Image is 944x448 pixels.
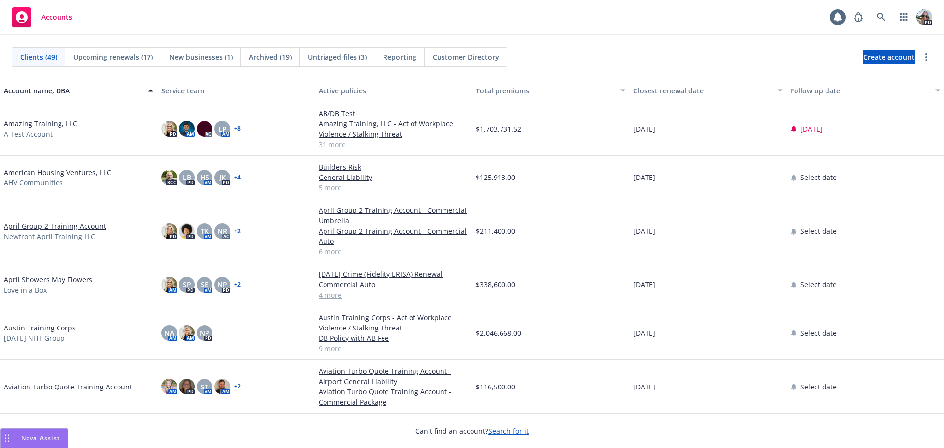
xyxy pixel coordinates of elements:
a: + 2 [234,228,241,234]
span: Reporting [383,52,416,62]
a: Builders Risk [319,162,468,172]
a: + 4 [234,175,241,180]
span: [DATE] [633,382,655,392]
a: + 8 [234,126,241,132]
span: Customer Directory [433,52,499,62]
span: [DATE] [633,172,655,182]
img: photo [179,121,195,137]
a: Austin Training Corps [4,323,76,333]
span: HS [200,172,209,182]
span: [DATE] [633,226,655,236]
span: NP [217,279,227,290]
span: LP [218,124,227,134]
a: Austin Training Corps - Act of Workplace Violence / Stalking Threat [319,312,468,333]
a: 4 more [319,290,468,300]
a: Aviation Turbo Quote Training Account - Airport General Liability [319,366,468,387]
span: AHV Communities [4,178,63,188]
a: + 2 [234,384,241,389]
img: photo [161,277,177,293]
a: Amazing Training, LLC [4,119,77,129]
button: Closest renewal date [629,79,787,102]
div: Account name, DBA [4,86,143,96]
span: Select date [800,328,837,338]
a: General Liability [319,172,468,182]
span: Can't find an account? [415,426,529,436]
span: [DATE] [633,279,655,290]
button: Active policies [315,79,472,102]
span: $338,600.00 [476,279,515,290]
a: DB Policy with AB Fee [319,333,468,343]
a: Commercial Auto [319,279,468,290]
a: Switch app [894,7,914,27]
span: $1,703,731.52 [476,124,521,134]
button: Total premiums [472,79,629,102]
button: Service team [157,79,315,102]
img: photo [161,121,177,137]
span: NP [200,328,209,338]
span: [DATE] [633,124,655,134]
span: JK [219,172,226,182]
div: Total premiums [476,86,615,96]
span: $2,046,668.00 [476,328,521,338]
span: NA [164,328,174,338]
span: A Test Account [4,129,53,139]
a: Aviation Turbo Quote Training Account - Commercial Package [319,387,468,407]
a: April Group 2 Training Account - Commercial Auto [319,226,468,246]
button: Nova Assist [0,428,68,448]
span: ST [201,382,208,392]
a: more [920,51,932,63]
span: NR [217,226,227,236]
a: Create account [863,50,914,64]
span: Select date [800,226,837,236]
span: Clients (49) [20,52,57,62]
img: photo [214,379,230,394]
span: Nova Assist [21,434,60,442]
span: $125,913.00 [476,172,515,182]
a: Search for it [488,426,529,436]
img: photo [179,223,195,239]
span: [DATE] [633,328,655,338]
img: photo [179,325,195,341]
a: April Group 2 Training Account [4,221,106,231]
span: Love in a Box [4,285,47,295]
img: photo [179,379,195,394]
span: $116,500.00 [476,382,515,392]
span: SE [201,279,208,290]
a: 6 more [319,246,468,257]
span: Archived (19) [249,52,292,62]
span: TK [201,226,209,236]
img: photo [916,9,932,25]
div: Active policies [319,86,468,96]
div: Service team [161,86,311,96]
a: American Housing Ventures, LLC [4,167,111,178]
span: Untriaged files (3) [308,52,367,62]
button: Follow up date [787,79,944,102]
a: + 2 [234,282,241,288]
a: April Group 2 Training Account - Commercial Umbrella [319,205,468,226]
a: AB/DB Test [319,108,468,119]
span: [DATE] [800,124,823,134]
a: 9 more [319,343,468,354]
span: New businesses (1) [169,52,233,62]
div: Follow up date [791,86,929,96]
span: Create account [863,48,914,66]
a: April Showers May Flowers [4,274,92,285]
a: Accounts [8,3,76,31]
img: photo [161,379,177,394]
a: [DATE] Crime (Fidelity ERISA) Renewal [319,269,468,279]
span: Select date [800,172,837,182]
span: Accounts [41,13,72,21]
a: Search [871,7,891,27]
span: Newfront April Training LLC [4,231,95,241]
img: photo [161,223,177,239]
span: Select date [800,279,837,290]
span: Upcoming renewals (17) [73,52,153,62]
span: SP [183,279,191,290]
a: 5 more [319,182,468,193]
span: LB [183,172,191,182]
